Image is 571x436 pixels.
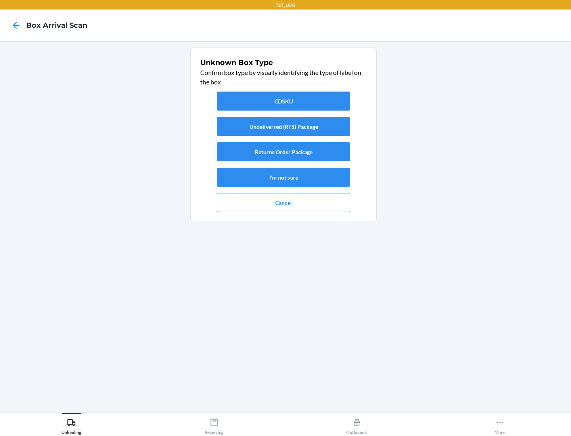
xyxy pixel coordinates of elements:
[217,117,350,136] button: Undeliverred (RTS) Package
[285,413,428,435] button: Outbounds
[26,20,87,31] h4: Box Arrival Scan
[143,413,285,435] button: Receiving
[276,2,295,9] p: TST_LOG
[200,68,367,87] p: Confirm box type by visually identifying the type of label on the box
[428,413,571,435] button: More
[346,415,368,435] div: Outbounds
[61,415,81,435] div: Unloading
[494,415,505,435] div: More
[217,168,350,187] button: I'm not sure
[217,193,350,212] button: Cancel
[217,92,350,111] button: CDSKU
[200,57,367,68] h1: Unknown Box Type
[205,415,224,435] div: Receiving
[217,142,350,161] button: Returns Order Package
